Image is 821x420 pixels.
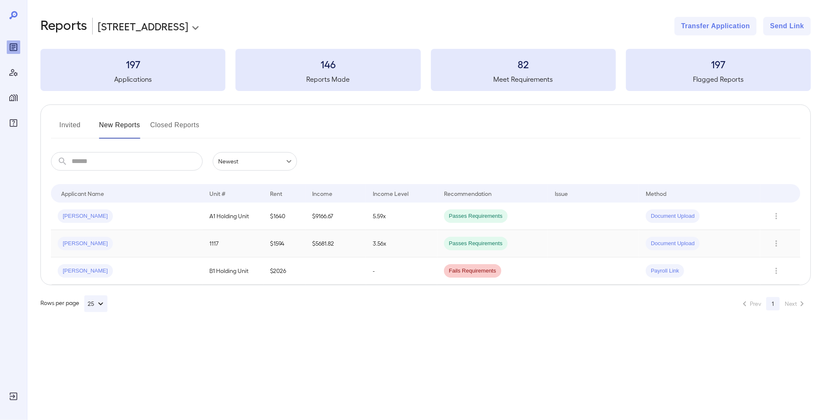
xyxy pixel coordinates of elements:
h3: 197 [40,57,225,71]
td: A1 Holding Unit [203,203,263,230]
span: Passes Requirements [444,212,508,220]
div: Rent [270,188,283,198]
td: - [366,257,437,285]
div: Method [646,188,666,198]
button: Transfer Application [674,17,757,35]
summary: 197Applications146Reports Made82Meet Requirements197Flagged Reports [40,49,811,91]
button: 25 [84,295,107,312]
button: Row Actions [770,209,783,223]
button: Invited [51,118,89,139]
h3: 146 [235,57,420,71]
td: 3.56x [366,230,437,257]
p: [STREET_ADDRESS] [98,19,188,33]
button: Closed Reports [150,118,200,139]
td: B1 Holding Unit [203,257,263,285]
button: Send Link [763,17,811,35]
td: 5.59x [366,203,437,230]
button: New Reports [99,118,140,139]
td: $9166.67 [305,203,366,230]
td: $5681.82 [305,230,366,257]
td: $1640 [263,203,306,230]
div: Issue [555,188,568,198]
div: Rows per page [40,295,107,312]
span: [PERSON_NAME] [58,212,113,220]
h5: Flagged Reports [626,74,811,84]
button: page 1 [766,297,780,310]
div: Applicant Name [61,188,104,198]
h3: 197 [626,57,811,71]
span: Document Upload [646,240,700,248]
div: Newest [213,152,297,171]
h5: Applications [40,74,225,84]
h5: Meet Requirements [431,74,616,84]
div: FAQ [7,116,20,130]
h3: 82 [431,57,616,71]
span: Document Upload [646,212,700,220]
nav: pagination navigation [736,297,811,310]
span: [PERSON_NAME] [58,267,113,275]
div: Log Out [7,390,20,403]
td: 1117 [203,230,263,257]
span: [PERSON_NAME] [58,240,113,248]
span: Passes Requirements [444,240,508,248]
span: Payroll Link [646,267,684,275]
td: $2026 [263,257,306,285]
h2: Reports [40,17,87,35]
div: Manage Properties [7,91,20,104]
div: Income Level [373,188,409,198]
button: Row Actions [770,237,783,250]
div: Manage Users [7,66,20,79]
h5: Reports Made [235,74,420,84]
div: Reports [7,40,20,54]
td: $1594 [263,230,306,257]
div: Income [312,188,332,198]
button: Row Actions [770,264,783,278]
div: Unit # [209,188,225,198]
span: Fails Requirements [444,267,501,275]
div: Recommendation [444,188,492,198]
